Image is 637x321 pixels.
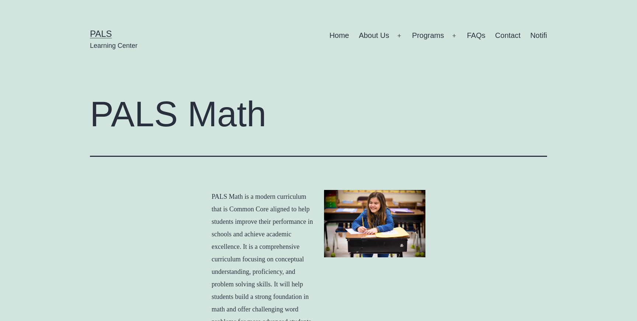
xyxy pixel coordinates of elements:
a: Programs [407,27,449,45]
a: FAQs [462,27,490,45]
a: Home [324,27,354,45]
h1: PALS Math [90,95,547,134]
nav: Primary menu [330,27,547,45]
a: Notifi [525,27,552,45]
a: About Us [354,27,394,45]
p: Learning Center [90,41,138,50]
a: Contact [490,27,525,45]
a: PALS [90,29,112,39]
